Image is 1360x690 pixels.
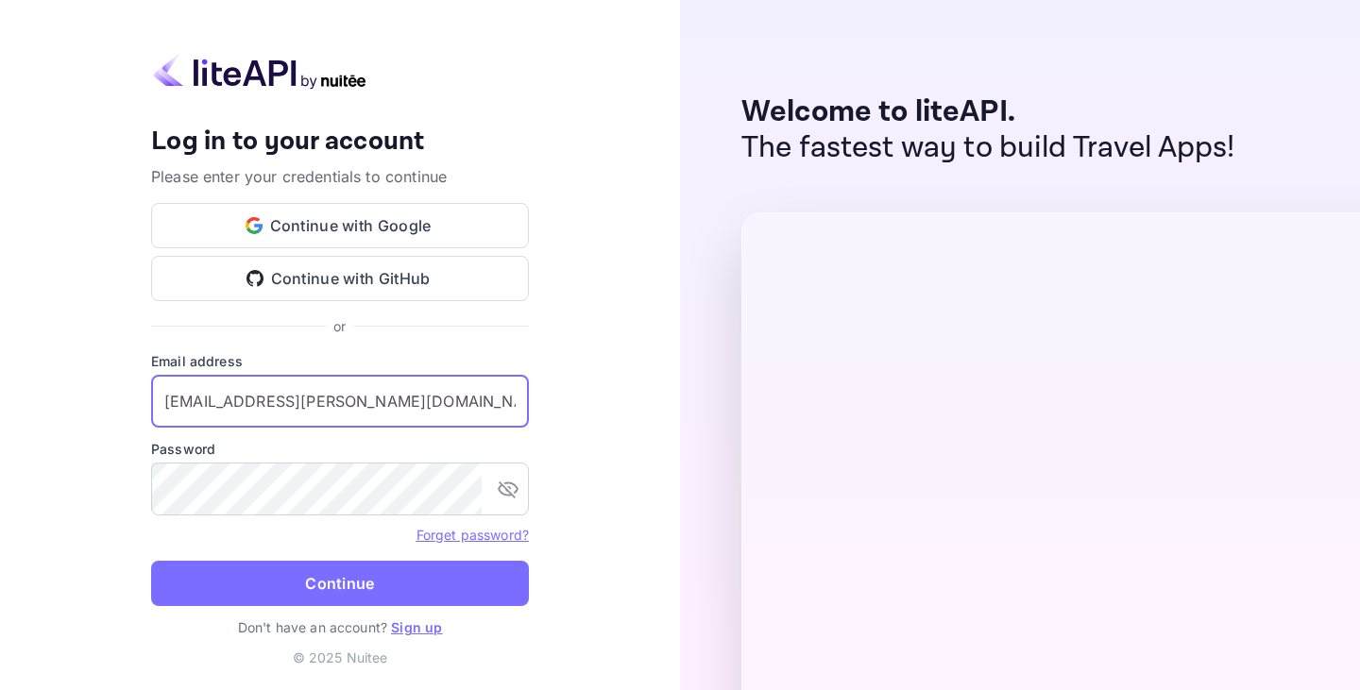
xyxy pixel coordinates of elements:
a: Sign up [391,619,442,635]
button: toggle password visibility [489,470,527,508]
a: Forget password? [416,527,529,543]
button: Continue with GitHub [151,256,529,301]
button: Continue with Google [151,203,529,248]
p: Welcome to liteAPI. [741,94,1235,130]
label: Email address [151,351,529,371]
label: Password [151,439,529,459]
p: The fastest way to build Travel Apps! [741,130,1235,166]
a: Forget password? [416,525,529,544]
button: Continue [151,561,529,606]
p: Please enter your credentials to continue [151,165,529,188]
p: Don't have an account? [151,617,529,637]
input: Enter your email address [151,375,529,428]
img: liteapi [151,53,368,90]
p: or [333,316,346,336]
p: © 2025 Nuitee [293,648,388,667]
h4: Log in to your account [151,126,529,159]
